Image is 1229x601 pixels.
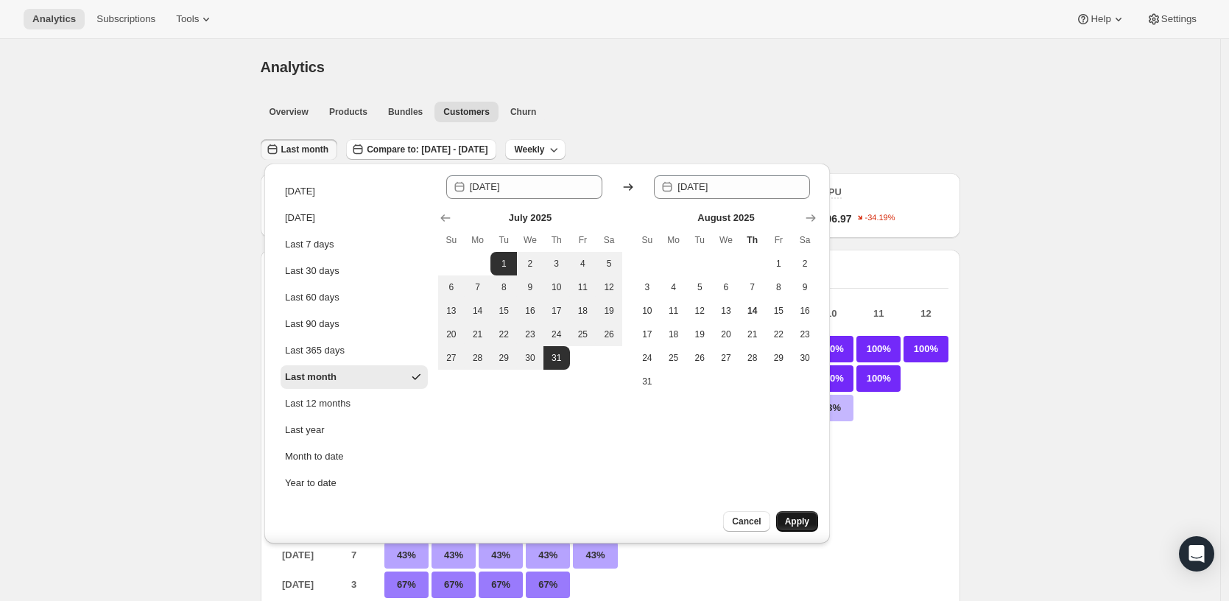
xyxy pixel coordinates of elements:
span: We [719,234,733,246]
span: 15 [496,305,511,317]
span: Analytics [261,59,325,75]
button: Tuesday July 8 2025 [490,275,517,299]
button: Friday July 4 2025 [570,252,596,275]
button: Sunday July 20 2025 [438,323,465,346]
span: 4 [666,281,681,293]
span: Sa [602,234,616,246]
button: Friday July 11 2025 [570,275,596,299]
button: Thursday August 28 2025 [739,346,766,370]
button: Last 7 days [281,233,428,256]
button: Thursday August 7 2025 [739,275,766,299]
span: $106.97 [814,211,852,226]
span: 27 [444,352,459,364]
span: 12 [602,281,616,293]
span: 21 [745,328,760,340]
th: Sunday [438,228,465,252]
span: Subscriptions [96,13,155,25]
button: Saturday July 26 2025 [596,323,622,346]
span: 31 [549,352,564,364]
span: Mo [666,234,681,246]
span: Mo [471,234,485,246]
div: Last 30 days [285,264,339,278]
p: 43% [526,542,570,569]
span: Fr [576,234,591,246]
span: Last month [281,144,329,155]
button: Last 90 days [281,312,428,336]
span: 4 [576,258,591,270]
th: Tuesday [490,228,517,252]
button: [DATE] [281,206,428,230]
span: 29 [772,352,786,364]
span: 22 [496,328,511,340]
button: Wednesday August 27 2025 [713,346,739,370]
th: Monday [465,228,491,252]
button: Thursday July 10 2025 [543,275,570,299]
span: Analytics [32,13,76,25]
span: 7 [745,281,760,293]
span: 24 [549,328,564,340]
div: Last 90 days [285,317,339,331]
button: Saturday August 30 2025 [792,346,818,370]
p: 7 [328,542,380,569]
button: Thursday August 21 2025 [739,323,766,346]
button: Help [1067,9,1134,29]
button: Last 60 days [281,286,428,309]
button: Weekly [505,139,565,160]
button: Sunday July 27 2025 [438,346,465,370]
button: Sunday July 13 2025 [438,299,465,323]
span: 23 [523,328,538,340]
button: Last month [281,365,428,389]
div: Last month [285,370,337,384]
button: Wednesday August 6 2025 [713,275,739,299]
span: 19 [602,305,616,317]
button: Tuesday August 12 2025 [686,299,713,323]
button: Tools [167,9,222,29]
button: Wednesday July 2 2025 [517,252,543,275]
span: 8 [772,281,786,293]
span: 11 [576,281,591,293]
span: 17 [640,328,655,340]
button: Thursday July 17 2025 [543,299,570,323]
button: [DATE] [281,180,428,203]
div: Last 365 days [285,343,345,358]
span: 9 [797,281,812,293]
button: Monday July 21 2025 [465,323,491,346]
th: Friday [766,228,792,252]
button: Last 365 days [281,339,428,362]
span: Tu [692,234,707,246]
button: Saturday August 9 2025 [792,275,818,299]
button: Friday August 29 2025 [766,346,792,370]
span: Su [444,234,459,246]
span: Su [640,234,655,246]
p: [DATE] [272,572,324,598]
span: 3 [549,258,564,270]
span: 26 [602,328,616,340]
button: Saturday July 5 2025 [596,252,622,275]
span: Customers [443,106,490,118]
span: 16 [797,305,812,317]
span: 12 [692,305,707,317]
button: Monday August 25 2025 [661,346,687,370]
button: Wednesday August 13 2025 [713,299,739,323]
button: Wednesday July 23 2025 [517,323,543,346]
span: Tu [496,234,511,246]
button: Wednesday July 9 2025 [517,275,543,299]
button: Last 30 days [281,259,428,283]
button: Sunday August 3 2025 [634,275,661,299]
div: Last 7 days [285,237,334,252]
span: 24 [640,352,655,364]
span: 15 [772,305,786,317]
button: Last year [281,418,428,442]
button: Wednesday August 20 2025 [713,323,739,346]
span: 1 [496,258,511,270]
span: 20 [444,328,459,340]
button: Today Thursday August 14 2025 [739,299,766,323]
button: Year to date [281,471,428,495]
span: 28 [471,352,485,364]
button: Tuesday July 15 2025 [490,299,517,323]
div: Year to date [285,476,337,491]
span: 9 [523,281,538,293]
span: Th [745,234,760,246]
th: Monday [661,228,687,252]
p: 11 [856,306,901,321]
